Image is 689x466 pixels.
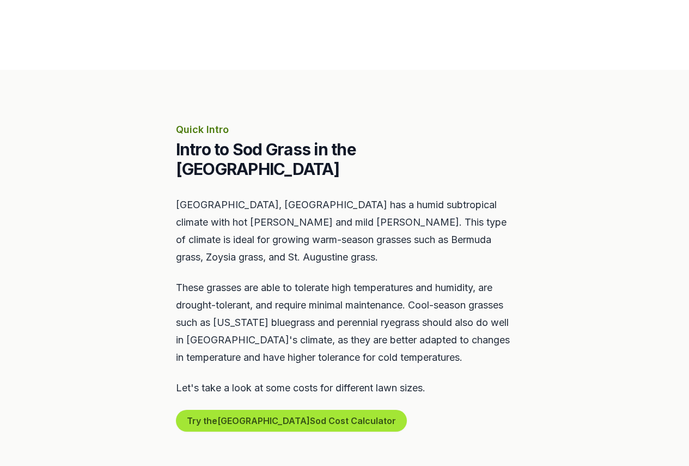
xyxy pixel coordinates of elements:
button: Try the[GEOGRAPHIC_DATA]Sod Cost Calculator [176,410,407,432]
p: Quick Intro [176,122,514,137]
p: [GEOGRAPHIC_DATA], [GEOGRAPHIC_DATA] has a humid subtropical climate with hot [PERSON_NAME] and m... [176,196,514,266]
p: These grasses are able to tolerate high temperatures and humidity, are drought-tolerant, and requ... [176,279,514,366]
p: Let's take a look at some costs for different lawn sizes. [176,379,514,397]
h2: Intro to Sod Grass in the [GEOGRAPHIC_DATA] [176,140,514,179]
